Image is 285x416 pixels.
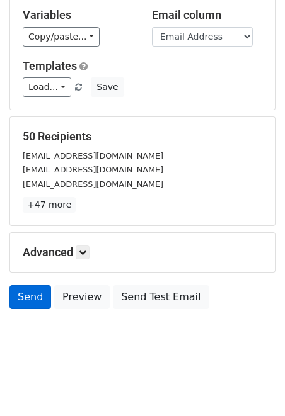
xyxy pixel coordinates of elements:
a: +47 more [23,197,76,213]
iframe: Chat Widget [222,356,285,416]
a: Preview [54,285,110,309]
small: [EMAIL_ADDRESS][DOMAIN_NAME] [23,179,163,189]
a: Load... [23,77,71,97]
small: [EMAIL_ADDRESS][DOMAIN_NAME] [23,151,163,160]
h5: Advanced [23,245,262,259]
h5: Email column [152,8,262,22]
div: أداة الدردشة [222,356,285,416]
h5: 50 Recipients [23,130,262,143]
a: Send Test Email [113,285,209,309]
small: [EMAIL_ADDRESS][DOMAIN_NAME] [23,165,163,174]
a: Templates [23,59,77,72]
a: Copy/paste... [23,27,100,47]
h5: Variables [23,8,133,22]
a: Send [9,285,51,309]
button: Save [91,77,124,97]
